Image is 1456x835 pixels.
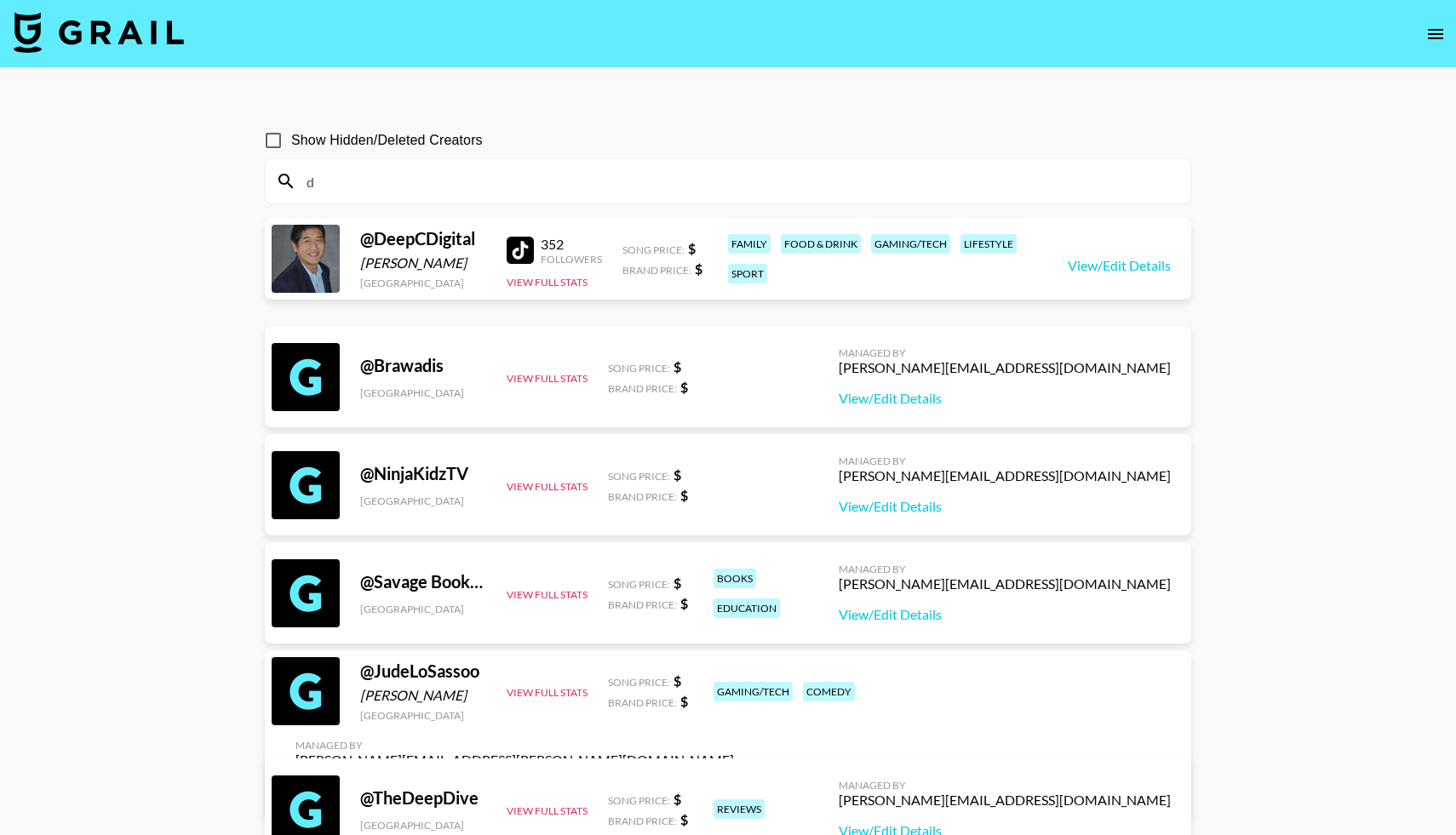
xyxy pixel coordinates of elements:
[541,236,602,253] div: 352
[360,571,486,592] div: @ Savage Books Literary Editing
[680,693,688,709] strong: $
[608,362,670,375] span: Song Price:
[360,463,486,484] div: @ NinjaKidzTV
[507,686,588,699] button: View Full Stats
[839,606,1171,623] a: View/Edit Details
[507,372,588,385] button: View Full Stats
[360,255,486,272] div: [PERSON_NAME]
[608,598,677,611] span: Brand Price:
[360,687,486,704] div: [PERSON_NAME]
[680,379,688,395] strong: $
[360,661,486,682] div: @ JudeLoSassoo
[1068,257,1171,274] a: View/Edit Details
[688,240,696,256] strong: $
[360,819,486,832] div: [GEOGRAPHIC_DATA]
[839,359,1171,376] div: [PERSON_NAME][EMAIL_ADDRESS][DOMAIN_NAME]
[622,243,685,256] span: Song Price:
[680,595,688,611] strong: $
[295,752,734,769] div: [PERSON_NAME][EMAIL_ADDRESS][PERSON_NAME][DOMAIN_NAME]
[839,346,1171,359] div: Managed By
[674,672,681,689] strong: $
[360,386,486,399] div: [GEOGRAPHIC_DATA]
[871,234,950,254] div: gaming/tech
[781,234,861,254] div: food & drink
[360,603,486,615] div: [GEOGRAPHIC_DATA]
[714,799,765,819] div: reviews
[839,498,1171,515] a: View/Edit Details
[608,815,677,827] span: Brand Price:
[507,804,588,817] button: View Full Stats
[608,794,670,807] span: Song Price:
[360,355,486,376] div: @ Brawadis
[714,598,780,618] div: education
[360,277,486,289] div: [GEOGRAPHIC_DATA]
[622,264,691,277] span: Brand Price:
[695,260,702,277] strong: $
[360,787,486,809] div: @ TheDeepDive
[680,811,688,827] strong: $
[674,466,681,483] strong: $
[608,696,677,709] span: Brand Price:
[728,234,771,254] div: family
[728,264,767,283] div: sport
[674,791,681,807] strong: $
[507,480,588,493] button: View Full Stats
[296,168,1180,195] input: Search by User Name
[295,739,734,752] div: Managed By
[803,682,855,701] div: comedy
[608,578,670,591] span: Song Price:
[608,490,677,503] span: Brand Price:
[541,253,602,266] div: Followers
[839,467,1171,484] div: [PERSON_NAME][EMAIL_ADDRESS][DOMAIN_NAME]
[839,575,1171,592] div: [PERSON_NAME][EMAIL_ADDRESS][DOMAIN_NAME]
[714,682,793,701] div: gaming/tech
[14,12,184,53] img: Grail Talent
[608,470,670,483] span: Song Price:
[608,382,677,395] span: Brand Price:
[839,455,1171,467] div: Managed By
[360,228,486,249] div: @ DeepCDigital
[839,563,1171,575] div: Managed By
[291,130,483,151] span: Show Hidden/Deleted Creators
[960,234,1017,254] div: lifestyle
[360,495,486,507] div: [GEOGRAPHIC_DATA]
[839,390,1171,407] a: View/Edit Details
[507,588,588,601] button: View Full Stats
[714,569,756,588] div: books
[674,575,681,591] strong: $
[839,779,1171,792] div: Managed By
[1419,17,1453,51] button: open drawer
[839,792,1171,809] div: [PERSON_NAME][EMAIL_ADDRESS][DOMAIN_NAME]
[608,676,670,689] span: Song Price:
[507,276,588,289] button: View Full Stats
[674,358,681,375] strong: $
[680,487,688,503] strong: $
[360,709,486,722] div: [GEOGRAPHIC_DATA]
